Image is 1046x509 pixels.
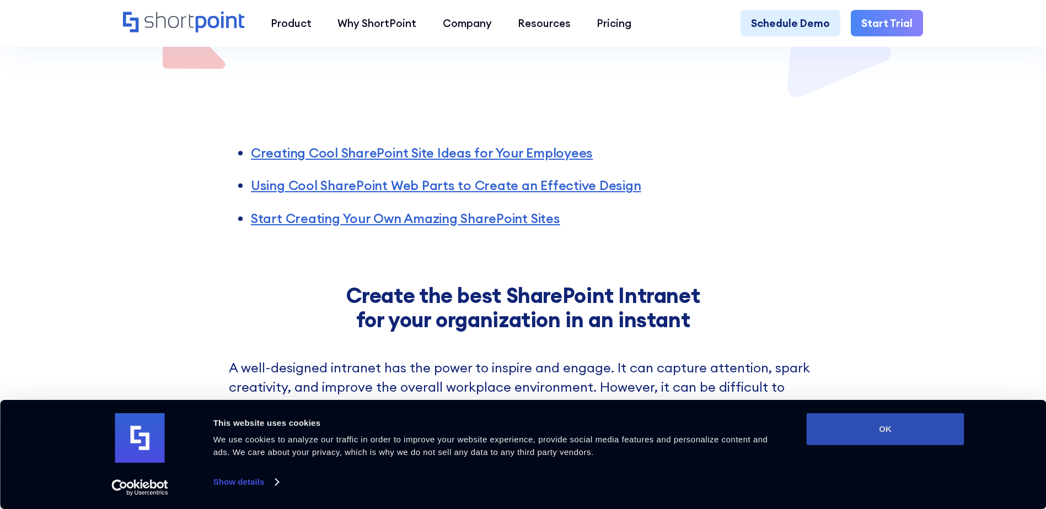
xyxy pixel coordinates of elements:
a: Start Creating Your Own Amazing SharePoint Sites [251,210,560,226]
a: Creating Cool SharePoint Site Ideas for Your Employees [251,144,593,161]
strong: Create the best SharePoint Intranet for your organization in an instant [346,282,700,333]
a: Start Trial [851,10,923,36]
a: Using Cool SharePoint Web Parts to Create an Effective Design [251,177,641,193]
a: Show details [213,474,278,490]
a: Home [123,12,245,34]
a: Pricing [584,10,645,36]
img: logo [115,413,165,463]
p: A well-designed intranet has the power to inspire and engage. It can capture attention, spark cre... [229,358,817,495]
div: Product [271,15,312,31]
a: Product [258,10,324,36]
span: We use cookies to analyze our traffic in order to improve your website experience, provide social... [213,435,768,457]
a: Usercentrics Cookiebot - opens in a new window [92,479,188,496]
div: Resources [518,15,571,31]
a: Resources [505,10,583,36]
a: Company [430,10,505,36]
div: Company [443,15,492,31]
div: Pricing [597,15,631,31]
button: OK [807,413,964,445]
a: Schedule Demo [741,10,840,36]
div: This website uses cookies [213,416,782,430]
div: Why ShortPoint [337,15,416,31]
a: Why ShortPoint [325,10,430,36]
